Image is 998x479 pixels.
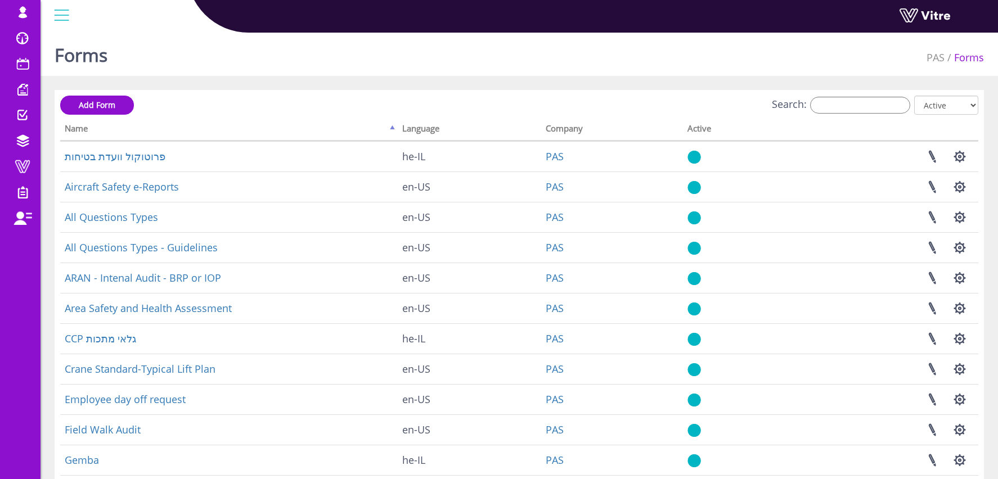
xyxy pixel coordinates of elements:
[398,384,541,414] td: en-US
[687,302,701,316] img: yes
[546,423,564,436] a: PAS
[65,392,186,406] a: Employee day off request
[398,171,541,202] td: en-US
[687,150,701,164] img: yes
[927,51,945,64] a: PAS
[546,210,564,224] a: PAS
[546,392,564,406] a: PAS
[398,445,541,475] td: he-IL
[398,120,541,141] th: Language
[687,211,701,225] img: yes
[398,232,541,263] td: en-US
[65,332,136,345] a: CCP גלאי מתכות
[79,100,115,110] span: Add Form
[687,272,701,286] img: yes
[65,301,232,315] a: Area Safety and Health Assessment
[687,423,701,437] img: yes
[546,241,564,254] a: PAS
[546,180,564,193] a: PAS
[810,97,910,114] input: Search:
[546,453,564,467] a: PAS
[772,97,910,114] label: Search:
[687,393,701,407] img: yes
[65,271,221,284] a: ARAN - Intenal Audit - BRP or IOP
[398,354,541,384] td: en-US
[398,323,541,354] td: he-IL
[945,51,984,65] li: Forms
[398,202,541,232] td: en-US
[65,241,218,254] a: All Questions Types - Guidelines
[65,362,215,376] a: Crane Standard-Typical Lift Plan
[687,180,701,195] img: yes
[65,150,165,163] a: פרוטוקול וועדת בטיחות
[60,120,398,141] th: Name: activate to sort column descending
[546,362,564,376] a: PAS
[546,150,564,163] a: PAS
[398,414,541,445] td: en-US
[65,210,158,224] a: All Questions Types
[55,28,107,76] h1: Forms
[65,180,179,193] a: Aircraft Safety e-Reports
[398,263,541,293] td: en-US
[398,293,541,323] td: en-US
[60,96,134,115] a: Add Form
[541,120,683,141] th: Company
[683,120,782,141] th: Active
[687,363,701,377] img: yes
[687,332,701,346] img: yes
[687,454,701,468] img: yes
[398,141,541,171] td: he-IL
[65,453,99,467] a: Gemba
[65,423,141,436] a: Field Walk Audit
[546,332,564,345] a: PAS
[546,301,564,315] a: PAS
[687,241,701,255] img: yes
[546,271,564,284] a: PAS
